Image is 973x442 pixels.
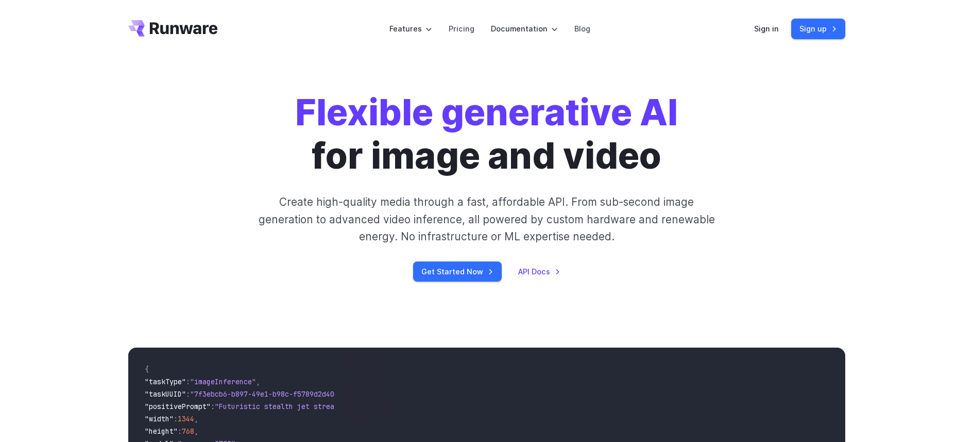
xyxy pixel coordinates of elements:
[491,23,558,35] label: Documentation
[215,402,590,411] span: "Futuristic stealth jet streaking through a neon-lit cityscape with glowing purple exhaust"
[145,414,174,423] span: "width"
[256,377,260,386] span: ,
[128,20,218,37] a: Go to /
[413,261,502,282] a: Get Started Now
[186,377,190,386] span: :
[295,90,678,134] strong: Flexible generative AI
[518,266,560,277] a: API Docs
[145,389,186,399] span: "taskUUID"
[178,427,182,436] span: :
[178,414,194,423] span: 1344
[791,19,845,39] a: Sign up
[145,365,149,374] span: {
[574,23,590,35] a: Blog
[257,193,716,245] p: Create high-quality media through a fast, affordable API. From sub-second image generation to adv...
[194,427,198,436] span: ,
[754,23,779,35] a: Sign in
[211,402,215,411] span: :
[190,377,256,386] span: "imageInference"
[295,91,678,177] h1: for image and video
[145,402,211,411] span: "positivePrompt"
[182,427,194,436] span: 768
[145,427,178,436] span: "height"
[194,414,198,423] span: ,
[145,377,186,386] span: "taskType"
[186,389,190,399] span: :
[174,414,178,423] span: :
[190,389,347,399] span: "7f3ebcb6-b897-49e1-b98c-f5789d2d40d7"
[389,23,432,35] label: Features
[449,23,474,35] a: Pricing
